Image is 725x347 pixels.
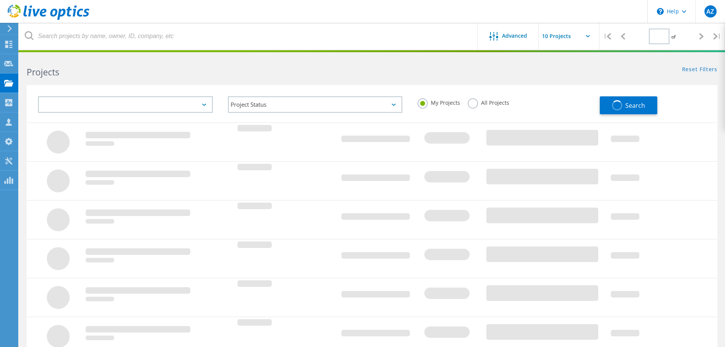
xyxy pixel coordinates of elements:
[657,8,664,15] svg: \n
[671,34,676,40] span: of
[709,23,725,50] div: |
[19,23,478,50] input: Search projects by name, owner, ID, company, etc
[8,16,89,21] a: Live Optics Dashboard
[682,67,717,73] a: Reset Filters
[468,98,509,106] label: All Projects
[27,66,59,78] b: Projects
[228,96,403,113] div: Project Status
[502,33,527,38] span: Advanced
[599,23,615,50] div: |
[625,101,645,110] span: Search
[417,98,460,106] label: My Projects
[706,8,714,14] span: AZ
[600,96,657,114] button: Search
